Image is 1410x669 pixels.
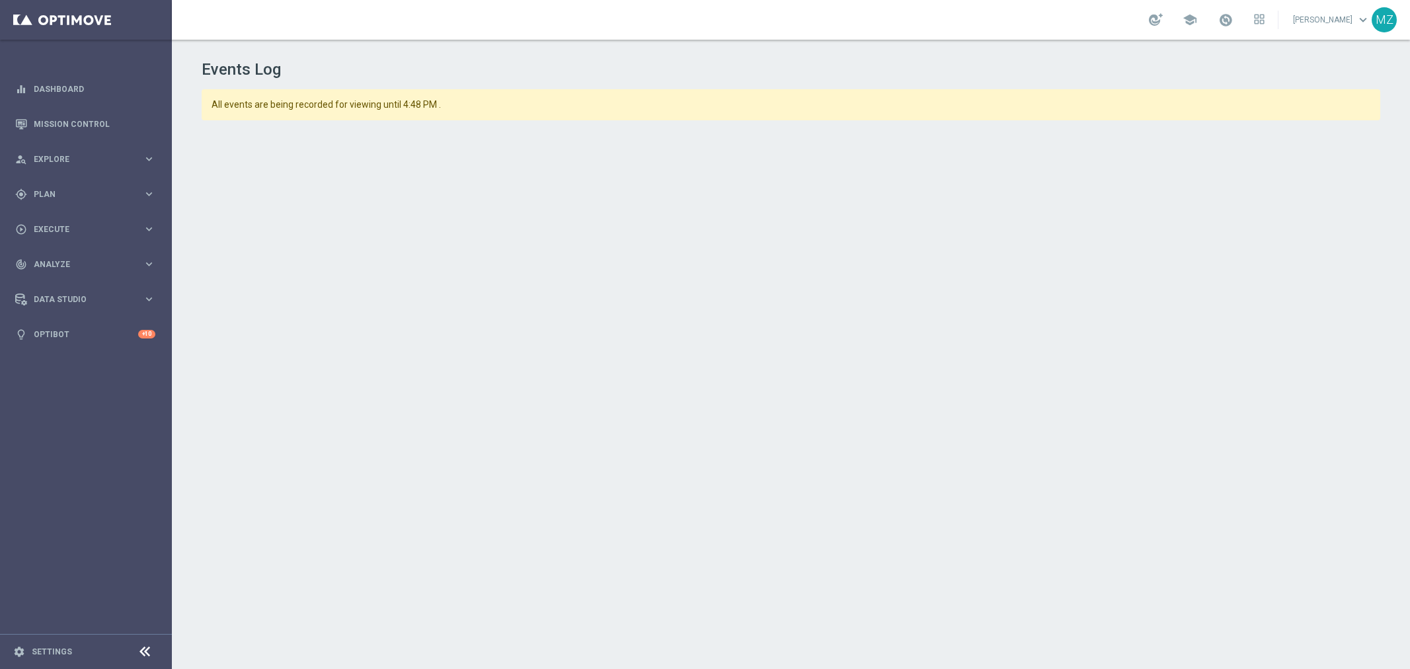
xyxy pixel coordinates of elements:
[202,60,1381,79] h1: Events Log
[1372,7,1397,32] div: MZ
[1183,13,1197,27] span: school
[34,71,155,106] a: Dashboard
[15,189,156,200] button: gps_fixed Plan keyboard_arrow_right
[138,330,155,338] div: +10
[34,155,143,163] span: Explore
[15,83,27,95] i: equalizer
[15,329,27,340] i: lightbulb
[15,71,155,106] div: Dashboard
[143,258,155,270] i: keyboard_arrow_right
[15,106,155,141] div: Mission Control
[34,225,143,233] span: Execute
[15,223,27,235] i: play_circle_outline
[212,99,1264,110] span: All events are being recorded for viewing until 4:48 PM .
[34,106,155,141] a: Mission Control
[15,188,27,200] i: gps_fixed
[15,258,27,270] i: track_changes
[15,188,143,200] div: Plan
[15,223,143,235] div: Execute
[15,294,156,305] button: Data Studio keyboard_arrow_right
[15,119,156,130] button: Mission Control
[34,260,143,268] span: Analyze
[34,190,143,198] span: Plan
[32,648,72,656] a: Settings
[15,258,143,270] div: Analyze
[34,317,138,352] a: Optibot
[15,329,156,340] button: lightbulb Optibot +10
[13,646,25,658] i: settings
[15,84,156,95] button: equalizer Dashboard
[143,223,155,235] i: keyboard_arrow_right
[143,153,155,165] i: keyboard_arrow_right
[143,293,155,305] i: keyboard_arrow_right
[34,295,143,303] span: Data Studio
[15,154,156,165] button: person_search Explore keyboard_arrow_right
[143,188,155,200] i: keyboard_arrow_right
[15,224,156,235] button: play_circle_outline Execute keyboard_arrow_right
[15,259,156,270] button: track_changes Analyze keyboard_arrow_right
[15,294,143,305] div: Data Studio
[15,317,155,352] div: Optibot
[1356,13,1370,27] span: keyboard_arrow_down
[1292,10,1372,30] a: [PERSON_NAME]keyboard_arrow_down
[15,153,143,165] div: Explore
[15,153,27,165] i: person_search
